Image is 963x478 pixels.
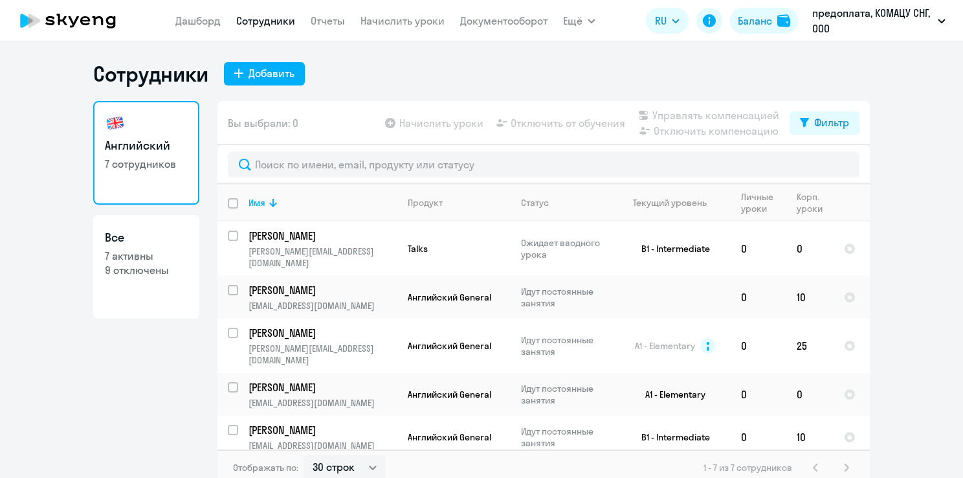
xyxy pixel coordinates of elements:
div: Продукт [408,197,443,209]
img: balance [777,14,790,27]
div: Добавить [249,65,294,81]
p: Ожидает вводного урока [521,237,610,260]
input: Поиск по имени, email, продукту или статусу [228,152,859,177]
td: 0 [731,416,786,459]
p: [EMAIL_ADDRESS][DOMAIN_NAME] [249,397,397,409]
span: A1 - Elementary [635,340,695,352]
td: 25 [786,319,834,373]
p: [PERSON_NAME] [249,380,395,394]
p: [EMAIL_ADDRESS][DOMAIN_NAME] [249,440,397,451]
div: Статус [521,197,610,209]
span: Ещё [563,13,582,28]
span: Английский General [408,431,491,443]
button: Добавить [224,62,305,85]
a: Отчеты [311,14,345,27]
span: RU [655,13,667,28]
p: [PERSON_NAME] [249,283,395,297]
td: 0 [731,276,786,319]
p: [PERSON_NAME] [249,229,395,243]
a: Дашборд [175,14,221,27]
span: Английский General [408,340,491,352]
p: предоплата, КОМАЦУ СНГ, ООО [812,5,933,36]
p: [PERSON_NAME][EMAIL_ADDRESS][DOMAIN_NAME] [249,245,397,269]
td: 0 [731,319,786,373]
a: Документооборот [460,14,548,27]
button: Фильтр [790,111,859,135]
h1: Сотрудники [93,61,208,87]
a: [PERSON_NAME] [249,380,397,394]
div: Фильтр [814,115,849,130]
button: Балансbalance [730,8,798,34]
td: 0 [731,373,786,416]
span: 1 - 7 из 7 сотрудников [703,462,792,473]
a: [PERSON_NAME] [249,283,397,297]
p: 7 активны [105,249,188,263]
p: Идут постоянные занятия [521,426,610,449]
p: [PERSON_NAME][EMAIL_ADDRESS][DOMAIN_NAME] [249,343,397,366]
button: Ещё [563,8,595,34]
div: Корп. уроки [797,191,833,214]
td: B1 - Intermediate [610,416,731,459]
span: Talks [408,243,428,255]
a: Английский7 сотрудников [93,101,199,205]
td: 0 [786,373,834,416]
div: Баланс [738,13,772,28]
p: [PERSON_NAME] [249,326,395,340]
td: 0 [786,222,834,276]
p: Идут постоянные занятия [521,286,610,309]
p: [EMAIL_ADDRESS][DOMAIN_NAME] [249,300,397,312]
td: 10 [786,416,834,459]
td: A1 - Elementary [610,373,731,416]
p: 7 сотрудников [105,157,188,171]
div: Статус [521,197,549,209]
td: 0 [731,222,786,276]
div: Имя [249,197,397,209]
div: Текущий уровень [621,197,730,209]
a: [PERSON_NAME] [249,229,397,243]
span: Английский General [408,389,491,400]
span: Английский General [408,291,491,303]
p: Идут постоянные занятия [521,383,610,406]
p: Идут постоянные занятия [521,334,610,358]
div: Корп. уроки [797,191,825,214]
p: 9 отключены [105,263,188,277]
img: english [105,113,126,133]
span: Отображать по: [233,462,298,473]
div: Личные уроки [741,191,777,214]
div: Личные уроки [741,191,786,214]
a: [PERSON_NAME] [249,423,397,437]
a: [PERSON_NAME] [249,326,397,340]
a: Все7 активны9 отключены [93,215,199,319]
p: [PERSON_NAME] [249,423,395,437]
span: Вы выбрали: 0 [228,115,298,131]
div: Текущий уровень [633,197,707,209]
td: B1 - Intermediate [610,222,731,276]
div: Имя [249,197,265,209]
button: RU [646,8,689,34]
h3: Английский [105,137,188,154]
h3: Все [105,229,188,246]
button: предоплата, КОМАЦУ СНГ, ООО [806,5,952,36]
div: Продукт [408,197,510,209]
a: Начислить уроки [360,14,445,27]
td: 10 [786,276,834,319]
a: Сотрудники [236,14,295,27]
